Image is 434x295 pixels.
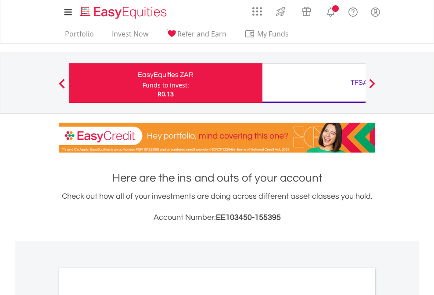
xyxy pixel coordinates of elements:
a: My Profile [364,2,387,22]
span: My Funds [244,28,302,40]
a: FAQ's and Support [342,2,364,20]
button: Next [363,83,381,92]
img: EasyEquities_Logo.png [79,5,170,20]
img: thrive-v2.svg [273,4,288,18]
img: EasyCredit Promotion Banner [59,123,375,153]
span: Refer and Earn [177,29,226,39]
div: Check out how all of your investments are doing across different asset classes you hold. [59,190,375,224]
a: AppsGrid [247,2,268,16]
a: Notifications [319,2,342,20]
h3: Account Number: [59,211,375,224]
a: Portfolio [61,29,97,43]
span: EE103450-155395 [216,213,281,222]
div: EasyEquities ZAR [74,69,257,81]
a: Refer and Earn [163,29,230,43]
img: grid-menu-icon.svg [252,7,262,16]
a: Vouchers [294,2,319,18]
a: Home page [77,2,170,20]
button: Previous [53,83,71,92]
span: R0.13 [158,90,174,98]
h1: Here are the ins and outs of your account [59,170,375,186]
img: vouchers-v2.svg [299,4,314,18]
a: Invest Now [108,29,152,43]
div: Funds to invest: [143,81,189,90]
